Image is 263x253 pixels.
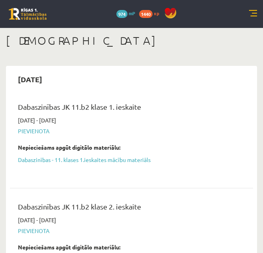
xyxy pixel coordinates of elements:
[129,10,135,16] span: mP
[18,243,233,251] div: Nepieciešams apgūt digitālo materiālu:
[6,34,257,47] h1: [DEMOGRAPHIC_DATA]
[18,201,233,216] div: Dabaszinības JK 11.b2 klase 2. ieskaite
[10,70,50,89] h2: [DATE]
[18,216,56,224] span: [DATE] - [DATE]
[18,156,233,164] a: Dabaszinības - 11. klases 1.ieskaites mācību materiāls
[154,10,159,16] span: xp
[18,227,233,235] span: Pievienota
[9,8,47,20] a: Rīgas 1. Tālmācības vidusskola
[18,143,233,152] div: Nepieciešams apgūt digitālo materiālu:
[18,127,233,135] span: Pievienota
[18,116,56,125] span: [DATE] - [DATE]
[139,10,163,16] a: 1440 xp
[18,101,233,116] div: Dabaszinības JK 11.b2 klase 1. ieskaite
[116,10,128,18] span: 974
[139,10,153,18] span: 1440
